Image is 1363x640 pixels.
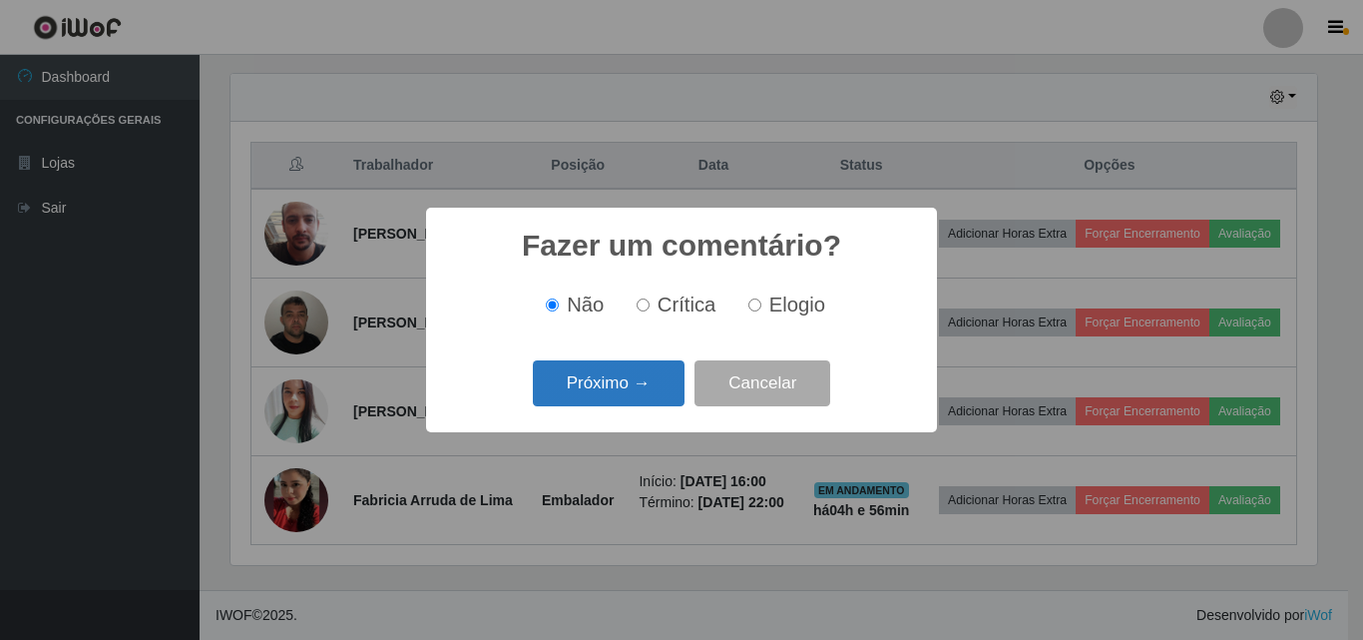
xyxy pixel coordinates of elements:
span: Crítica [658,294,716,316]
input: Crítica [637,299,650,312]
span: Elogio [769,294,825,316]
button: Próximo → [533,360,684,407]
input: Elogio [748,299,761,312]
h2: Fazer um comentário? [522,228,841,264]
input: Não [546,299,559,312]
button: Cancelar [694,360,830,407]
span: Não [567,294,604,316]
